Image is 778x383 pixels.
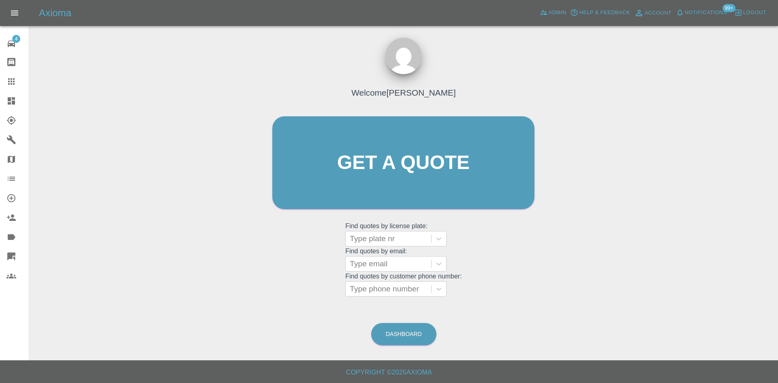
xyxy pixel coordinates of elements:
[272,116,534,209] a: Get a quote
[549,8,566,17] span: Admin
[732,6,768,19] button: Logout
[12,35,20,43] span: 4
[579,8,630,17] span: Help & Feedback
[568,6,632,19] button: Help & Feedback
[345,273,462,297] grid: Find quotes by customer phone number:
[5,3,24,23] button: Open drawer
[722,4,735,12] span: 99+
[39,6,71,19] h5: Axioma
[6,367,772,378] h6: Copyright © 2025 Axioma
[743,8,766,17] span: Logout
[371,323,436,345] a: Dashboard
[385,38,422,74] img: ...
[685,8,727,17] span: Notifications
[674,6,729,19] button: Notifications
[345,248,462,272] grid: Find quotes by email:
[538,6,569,19] a: Admin
[632,6,674,19] a: Account
[351,86,455,99] h4: Welcome [PERSON_NAME]
[645,9,672,18] span: Account
[345,223,462,246] grid: Find quotes by license plate:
